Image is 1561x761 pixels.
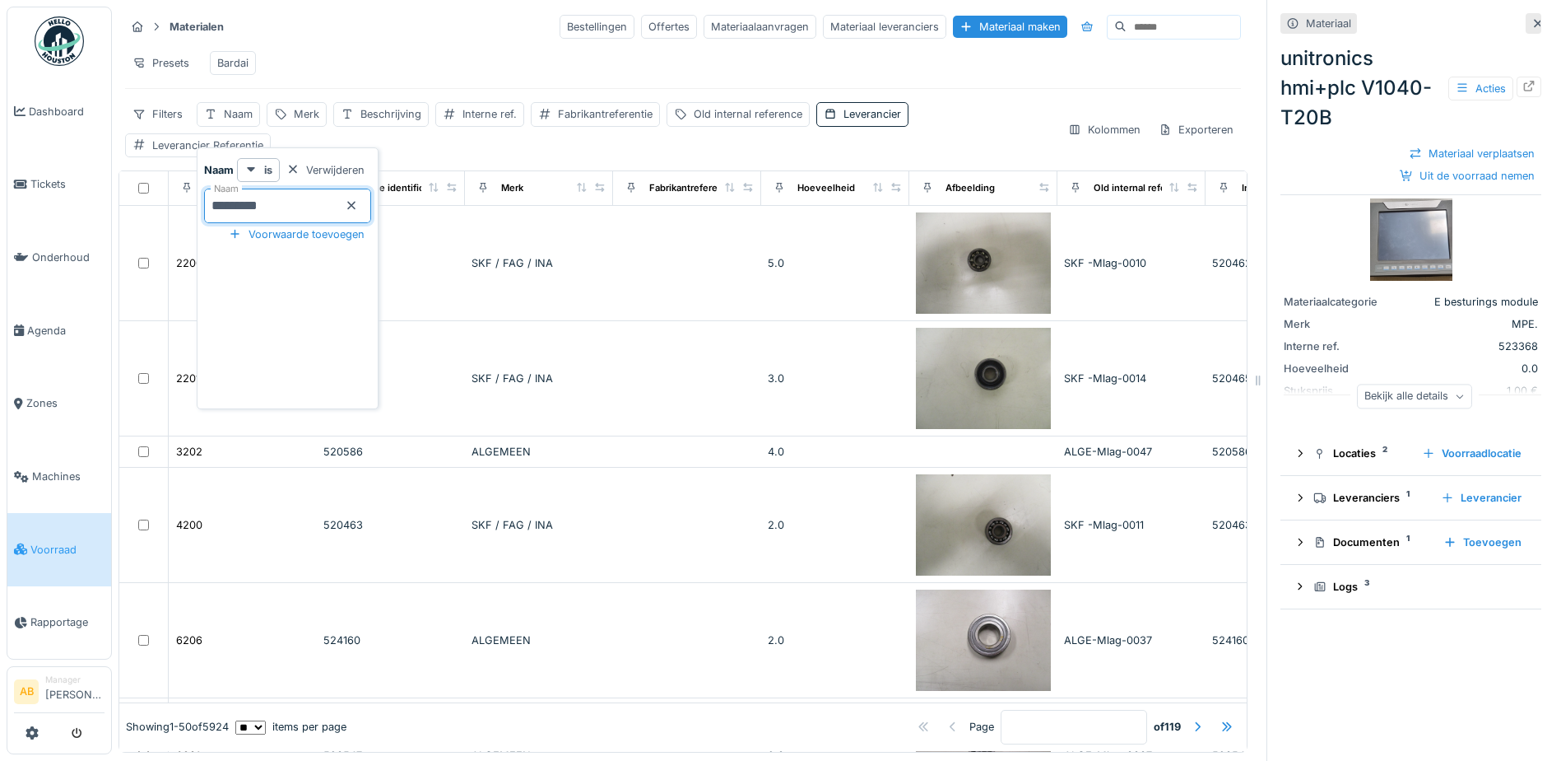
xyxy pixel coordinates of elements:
img: Badge_color-CXgf-gQk.svg [35,16,84,66]
span: Machines [32,469,105,484]
div: Voorraadlocatie [1415,442,1528,465]
div: 2.0 [768,633,903,648]
div: Merk [501,181,523,195]
div: Bestellingen [560,15,634,39]
div: Materiaal verplaatsen [1402,142,1541,165]
div: ALGE-Mlag-0037 [1064,633,1199,648]
div: 524160 [1212,633,1347,648]
div: Page [969,720,994,735]
div: E besturings module [1414,294,1538,310]
div: Afbeelding [945,181,995,195]
div: 3202 [176,444,202,460]
summary: Leveranciers1Leverancier [1287,483,1535,513]
img: 2201 [916,328,1051,429]
div: Manager [45,674,105,686]
div: Hoeveelheid [1284,361,1407,376]
div: Beschrijving [360,106,421,122]
div: Old internal reference [1094,181,1192,195]
div: Logs [1313,579,1522,595]
div: MPE. [1414,316,1538,332]
div: Uit de voorraad nemen [1393,165,1541,187]
img: 4200 [916,474,1051,576]
div: 2200 [176,255,202,271]
strong: is [264,162,272,178]
span: Tickets [30,176,105,192]
div: 4200 [176,517,202,533]
div: 523368 [1414,338,1538,354]
span: Voorraad [30,542,105,558]
strong: Naam [204,162,234,178]
img: 6206 [916,590,1051,691]
div: Interne ref. [462,106,517,122]
div: Leverancier Referentie [152,138,263,153]
div: Leverancier [1434,487,1528,509]
div: items per page [235,720,346,735]
div: SKF / FAG / INA [472,371,606,386]
span: Dashboard [29,104,105,119]
div: Naam [224,106,253,122]
div: Interne ref. [1284,338,1407,354]
div: Bardai [217,55,249,71]
div: SKF / FAG / INA [472,517,606,533]
div: Fabrikantreferentie [649,181,735,195]
div: 6206 [176,633,202,648]
div: 520586 [323,444,458,460]
div: 520463 [1212,517,1347,533]
div: ALGE-Mlag-0047 [1064,444,1199,460]
div: Voorwaarde toevoegen [222,223,371,245]
div: Verwijderen [280,159,371,181]
div: SKF -Mlag-0011 [1064,517,1199,533]
div: 520462 [323,255,458,271]
div: Bekijk alle details [1357,385,1472,409]
summary: Logs3 [1287,572,1535,602]
div: Showing 1 - 50 of 5924 [126,720,229,735]
span: Zones [26,395,105,411]
div: Toevoegen [1437,531,1528,553]
div: ALGEMEEN [472,633,606,648]
div: Hoeveelheid [797,181,855,195]
div: Leveranciers [1313,490,1428,506]
div: 524160 [323,633,458,648]
div: Merk [1284,316,1407,332]
div: 520465 [323,371,458,386]
div: Documenten [1313,535,1430,550]
div: 2.0 [768,517,903,533]
div: Materiaal leveranciers [823,15,946,39]
summary: Locaties2Voorraadlocatie [1287,439,1535,469]
div: Presets [125,51,197,75]
strong: of 119 [1154,720,1181,735]
div: unitronics hmi+plc V1040-T20B [1280,44,1541,133]
div: 520465 [1212,371,1347,386]
div: Interne identificator [353,181,442,195]
span: Agenda [27,323,105,338]
div: SKF -Mlag-0014 [1064,371,1199,386]
div: 520586 [1212,444,1347,460]
div: 520463 [323,517,458,533]
li: [PERSON_NAME] [45,674,105,709]
div: 4.0 [768,444,903,460]
div: SKF -Mlag-0010 [1064,255,1199,271]
div: 2201 [176,371,200,386]
div: 3.0 [768,371,903,386]
div: Fabrikantreferentie [558,106,653,122]
div: Locaties [1313,446,1409,461]
div: 0.0 [1414,361,1538,376]
div: Exporteren [1151,118,1241,142]
summary: Documenten1Toevoegen [1287,527,1535,558]
div: 5.0 [768,255,903,271]
img: 2200 [916,212,1051,314]
div: Merk [294,106,319,122]
label: Naam [211,182,242,196]
div: Materiaal [1306,16,1351,31]
div: Offertes [641,15,697,39]
div: Materiaalaanvragen [704,15,816,39]
div: Old internal reference [694,106,802,122]
div: 520462 [1212,255,1347,271]
div: Materiaalcategorie [1284,294,1407,310]
strong: Materialen [163,19,230,35]
div: Materiaal maken [953,16,1067,38]
span: Rapportage [30,614,105,630]
div: ALGEMEEN [472,444,606,460]
div: Filters [125,102,190,126]
span: Onderhoud [32,250,105,265]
